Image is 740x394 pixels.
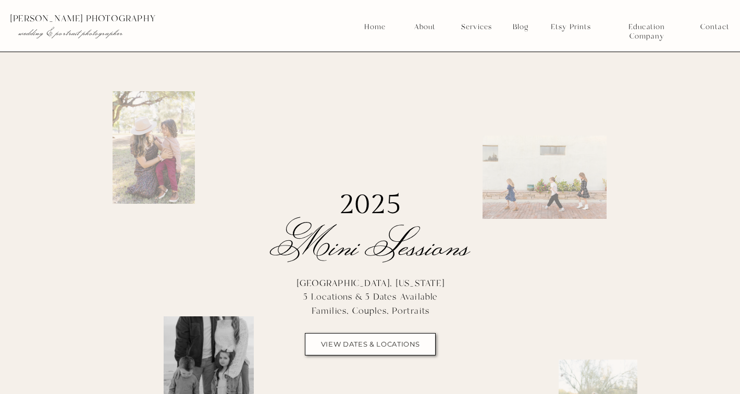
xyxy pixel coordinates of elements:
a: Services [457,22,496,32]
a: About [411,22,438,32]
h1: Mini Sessions [258,226,483,260]
h1: 2025 [324,190,416,225]
a: Home [364,22,386,32]
a: view dates & locations [317,340,424,348]
a: Blog [509,22,532,32]
a: Contact [700,22,729,32]
p: [PERSON_NAME] photography [10,14,207,23]
a: Etsy Prints [547,22,595,32]
p: [GEOGRAPHIC_DATA], [US_STATE] 5 Locations & 5 Dates Available Families, Couples, Portraits [292,277,449,319]
p: wedding & portrait photographer [18,28,186,38]
a: Education Company [611,22,683,32]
